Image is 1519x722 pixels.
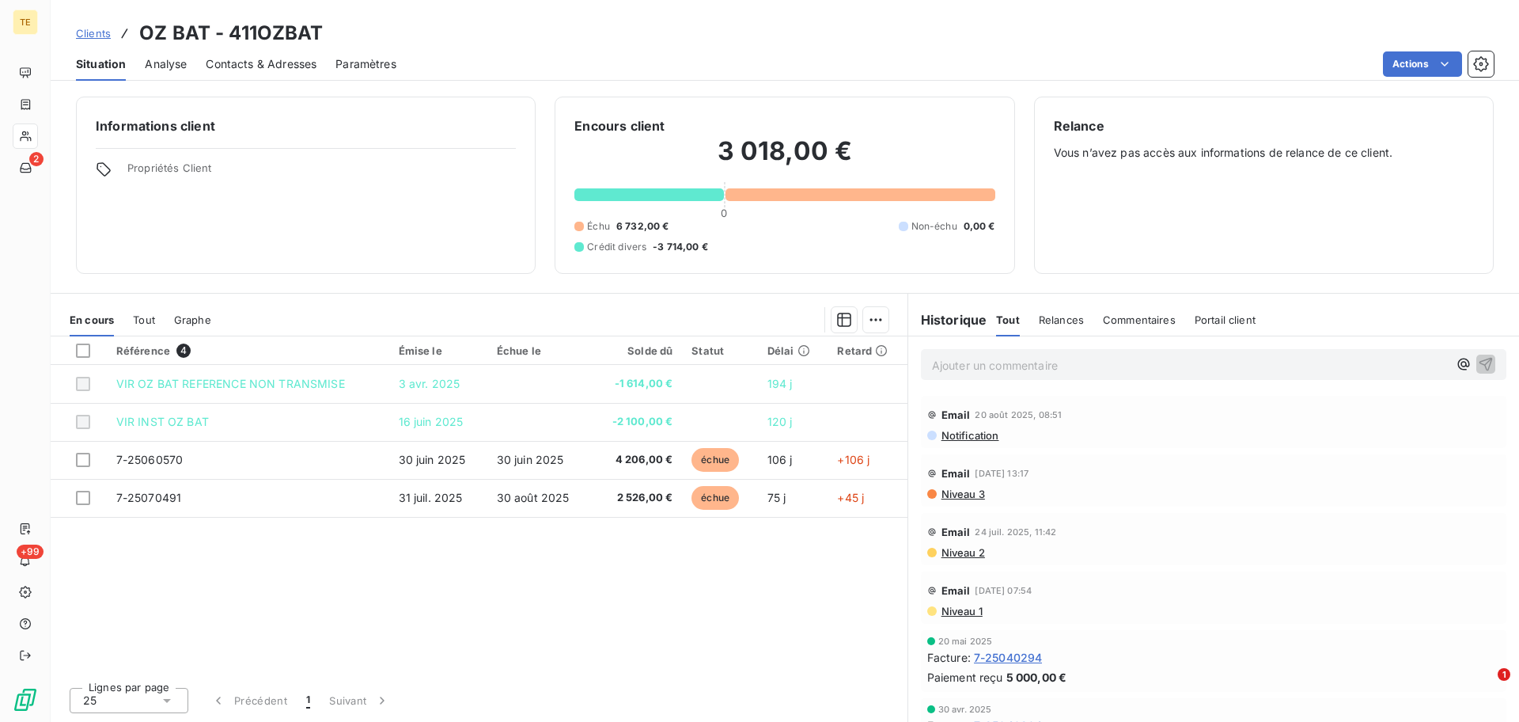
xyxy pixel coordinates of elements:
[941,584,971,597] span: Email
[127,161,516,184] span: Propriétés Client
[76,25,111,41] a: Clients
[767,377,793,390] span: 194 j
[691,486,739,510] span: échue
[601,452,673,468] span: 4 206,00 €
[927,649,971,666] span: Facture :
[176,344,191,358] span: 4
[941,467,971,480] span: Email
[601,344,673,357] div: Solde dû
[767,344,819,357] div: Délai
[940,429,999,442] span: Notification
[335,56,396,72] span: Paramètres
[116,377,345,390] span: VIR OZ BAT REFERENCE NON TRANSMISE
[116,491,182,504] span: 7-25070491
[911,219,957,234] span: Non-échu
[206,56,316,72] span: Contacts & Adresses
[1383,51,1462,77] button: Actions
[1465,668,1503,706] iframe: Intercom live chat
[306,693,310,709] span: 1
[201,684,297,717] button: Précédent
[975,586,1032,595] span: [DATE] 07:54
[96,116,516,135] h6: Informations client
[145,56,187,72] span: Analyse
[908,310,987,329] h6: Historique
[320,684,400,717] button: Suivant
[497,344,582,357] div: Échue le
[76,27,111,40] span: Clients
[1054,116,1474,135] h6: Relance
[1006,669,1067,686] span: 5 000,00 €
[399,377,460,390] span: 3 avr. 2025
[940,605,983,617] span: Niveau 1
[399,415,464,428] span: 16 juin 2025
[927,669,1003,686] span: Paiement reçu
[497,453,564,466] span: 30 juin 2025
[837,344,897,357] div: Retard
[837,453,869,466] span: +106 j
[13,9,38,35] div: TE
[29,152,44,166] span: 2
[297,684,320,717] button: 1
[975,410,1062,420] span: 20 août 2025, 08:51
[691,448,739,472] span: échue
[940,488,985,500] span: Niveau 3
[601,376,673,392] span: -1 614,00 €
[17,545,44,559] span: +99
[116,415,209,428] span: VIR INST OZ BAT
[574,116,665,135] h6: Encours client
[938,636,993,646] span: 20 mai 2025
[1103,313,1176,326] span: Commentaires
[938,705,992,714] span: 30 avr. 2025
[975,527,1056,537] span: 24 juil. 2025, 11:42
[13,687,38,712] img: Logo LeanPay
[601,490,673,506] span: 2 526,00 €
[587,240,646,254] span: Crédit divers
[616,219,669,234] span: 6 732,00 €
[653,240,708,254] span: -3 714,00 €
[116,453,184,466] span: 7-25060570
[941,526,971,538] span: Email
[964,219,995,234] span: 0,00 €
[1195,313,1256,326] span: Portail client
[399,344,478,357] div: Émise le
[940,546,985,559] span: Niveau 2
[76,56,126,72] span: Situation
[83,693,97,709] span: 25
[974,649,1043,666] span: 7-25040294
[574,135,994,183] h2: 3 018,00 €
[399,453,466,466] span: 30 juin 2025
[691,344,748,357] div: Statut
[837,491,864,504] span: +45 j
[721,207,727,219] span: 0
[116,344,380,358] div: Référence
[1039,313,1084,326] span: Relances
[587,219,610,234] span: Échu
[941,408,971,421] span: Email
[1054,116,1474,254] div: Vous n’avez pas accès aux informations de relance de ce client.
[399,491,463,504] span: 31 juil. 2025
[70,313,114,326] span: En cours
[996,313,1020,326] span: Tout
[975,469,1028,478] span: [DATE] 13:17
[497,491,570,504] span: 30 août 2025
[601,414,673,430] span: -2 100,00 €
[767,491,786,504] span: 75 j
[1498,668,1510,681] span: 1
[133,313,155,326] span: Tout
[139,19,324,47] h3: OZ BAT - 411OZBAT
[767,453,793,466] span: 106 j
[767,415,793,428] span: 120 j
[174,313,211,326] span: Graphe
